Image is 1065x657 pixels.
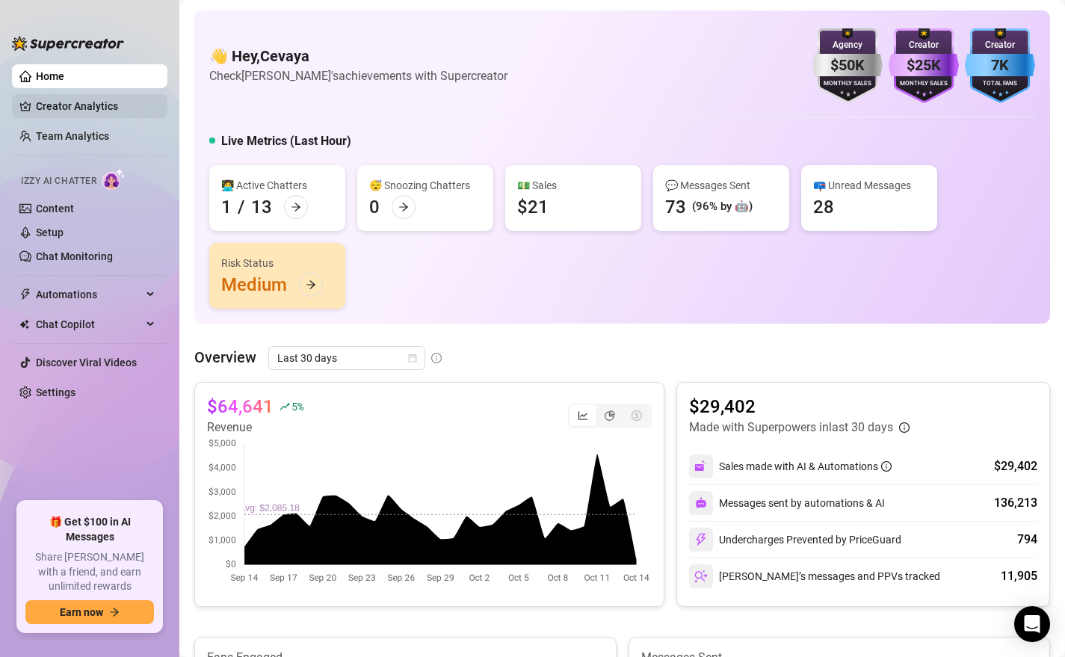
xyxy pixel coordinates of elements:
div: 28 [813,195,834,219]
span: Chat Copilot [36,312,142,336]
span: line-chart [578,410,588,421]
img: blue-badge-DgoSNQY1.svg [965,28,1035,103]
div: 136,213 [994,494,1037,512]
a: Discover Viral Videos [36,357,137,368]
button: Earn nowarrow-right [25,600,154,624]
span: Last 30 days [277,347,416,369]
div: $25K [889,54,959,77]
img: AI Chatter [102,168,126,190]
span: rise [280,401,290,412]
span: arrow-right [109,607,120,617]
div: segmented control [568,404,652,428]
div: (96% by 🤖) [692,198,753,216]
article: Made with Superpowers in last 30 days [689,419,893,437]
a: Team Analytics [36,130,109,142]
div: 11,905 [1001,567,1037,585]
span: info-circle [431,353,442,363]
span: 🎁 Get $100 in AI Messages [25,515,154,544]
span: thunderbolt [19,289,31,300]
div: 0 [369,195,380,219]
div: 13 [251,195,272,219]
div: $50K [812,54,883,77]
div: Creator [965,38,1035,52]
div: Total Fans [965,79,1035,89]
span: 5 % [291,399,303,413]
span: arrow-right [291,202,301,212]
img: svg%3e [695,497,707,509]
div: 💬 Messages Sent [665,177,777,194]
div: Agency [812,38,883,52]
div: Messages sent by automations & AI [689,491,885,515]
span: calendar [408,354,417,363]
article: $29,402 [689,395,910,419]
img: svg%3e [694,460,708,473]
div: Undercharges Prevented by PriceGuard [689,528,901,552]
div: Sales made with AI & Automations [719,458,892,475]
span: info-circle [881,461,892,472]
article: Overview [194,346,256,368]
a: Home [36,70,64,82]
span: info-circle [899,422,910,433]
div: 1 [221,195,232,219]
div: Monthly Sales [889,79,959,89]
div: $21 [517,195,549,219]
article: Revenue [207,419,303,437]
article: $64,641 [207,395,274,419]
a: Settings [36,386,75,398]
img: svg%3e [694,533,708,546]
div: 794 [1017,531,1037,549]
img: logo-BBDzfeDw.svg [12,36,124,51]
div: 📪 Unread Messages [813,177,925,194]
div: Open Intercom Messenger [1014,606,1050,642]
a: Setup [36,226,64,238]
div: 7K [965,54,1035,77]
span: pie-chart [605,410,615,421]
h5: Live Metrics (Last Hour) [221,132,351,150]
div: [PERSON_NAME]’s messages and PPVs tracked [689,564,940,588]
span: dollar-circle [632,410,642,421]
div: 😴 Snoozing Chatters [369,177,481,194]
span: Earn now [60,606,103,618]
article: Check [PERSON_NAME]'s achievements with Supercreator [209,67,507,85]
div: Risk Status [221,255,333,271]
span: Share [PERSON_NAME] with a friend, and earn unlimited rewards [25,550,154,594]
a: Creator Analytics [36,94,155,118]
span: arrow-right [398,202,409,212]
span: Izzy AI Chatter [21,174,96,188]
div: 💵 Sales [517,177,629,194]
a: Content [36,203,74,215]
div: Monthly Sales [812,79,883,89]
span: Automations [36,283,142,306]
a: Chat Monitoring [36,250,113,262]
div: 73 [665,195,686,219]
img: silver-badge-roxG0hHS.svg [812,28,883,103]
img: svg%3e [694,570,708,583]
img: purple-badge-B9DA21FR.svg [889,28,959,103]
h4: 👋 Hey, Cevaya [209,46,507,67]
div: Creator [889,38,959,52]
span: arrow-right [306,280,316,290]
img: Chat Copilot [19,319,29,330]
div: 👩‍💻 Active Chatters [221,177,333,194]
div: $29,402 [994,457,1037,475]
